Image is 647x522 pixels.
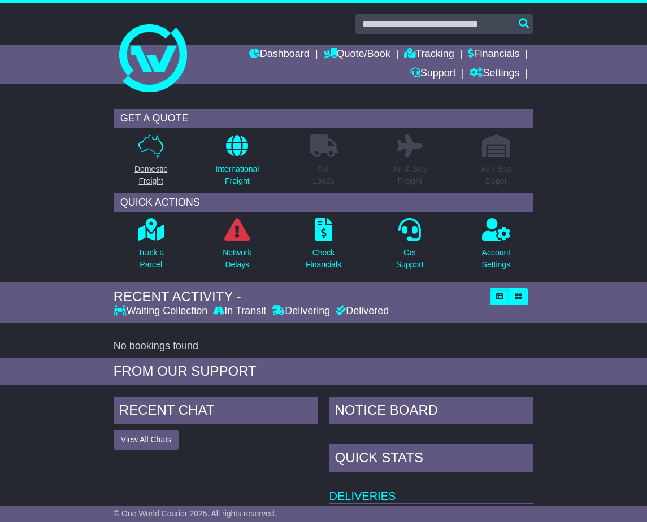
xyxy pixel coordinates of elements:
p: Air & Sea Freight [393,163,427,187]
div: RECENT CHAT [114,397,318,427]
div: GET A QUOTE [114,109,533,128]
a: InternationalFreight [215,134,259,193]
p: Network Delays [223,247,251,271]
a: GetSupport [396,217,424,277]
div: FROM OUR SUPPORT [114,363,533,380]
a: NetworkDelays [222,217,252,277]
a: Dashboard [249,45,310,64]
span: © One World Courier 2025. All rights reserved. [114,509,277,518]
a: CheckFinancials [305,217,342,277]
a: Quote/Book [324,45,390,64]
p: Full Loads [310,163,338,187]
div: Delivering [269,305,333,317]
p: Check Financials [306,247,341,271]
a: Settings [470,64,519,84]
td: Deliveries [329,475,533,503]
div: RECENT ACTIVITY - [114,289,484,305]
a: Support [410,64,456,84]
div: Delivered [333,305,389,317]
div: No bookings found [114,340,533,353]
a: DomesticFreight [134,134,168,193]
div: Waiting Collection [114,305,210,317]
p: Account Settings [482,247,511,271]
button: View All Chats [114,430,179,450]
a: AccountSettings [481,217,511,277]
p: Track a Parcel [138,247,164,271]
div: QUICK ACTIONS [114,193,533,212]
p: International Freight [215,163,259,187]
p: Get Support [396,247,424,271]
div: Quick Stats [329,444,533,475]
div: NOTICE BOARD [329,397,533,427]
div: In Transit [210,305,269,317]
td: Waiting Collection [329,503,477,516]
p: Domestic Freight [134,163,167,187]
a: Tracking [404,45,454,64]
a: Financials [468,45,519,64]
a: Track aParcel [137,217,164,277]
p: Air / Sea Depot [481,163,511,187]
